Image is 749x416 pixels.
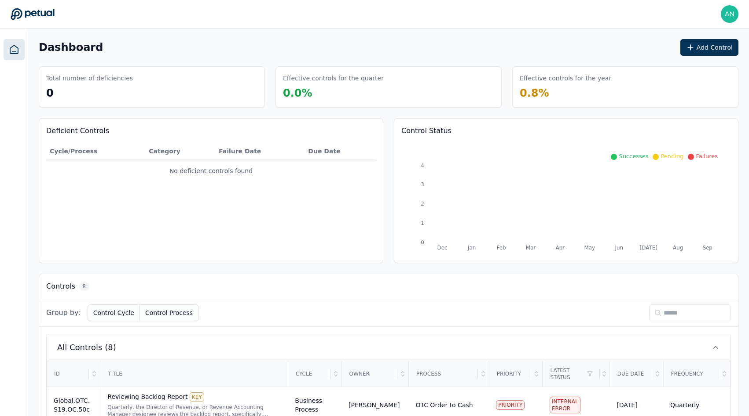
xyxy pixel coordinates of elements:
[46,74,133,83] h3: Total number of deficiencies
[610,362,652,386] div: Due Date
[46,87,54,99] span: 0
[543,362,600,386] div: Latest Status
[190,392,204,402] div: KEY
[349,401,400,409] div: [PERSON_NAME]
[215,143,305,159] th: Failure Date
[54,396,93,414] div: Global.OTC.S19.OC.50c
[107,392,281,402] div: Reviewing Backlog Report
[39,40,103,54] h1: Dashboard
[409,362,478,386] div: Process
[421,181,424,188] tspan: 3
[421,220,424,226] tspan: 1
[47,334,731,361] button: All Controls (8)
[673,245,683,251] tspan: Aug
[46,143,145,159] th: Cycle/Process
[520,74,611,83] h3: Effective controls for the year
[661,153,683,159] span: Pending
[490,362,532,386] div: Priority
[47,362,89,386] div: ID
[467,245,476,251] tspan: Jan
[140,304,198,321] button: Control Process
[46,307,81,318] span: Group by:
[79,282,89,291] span: 8
[4,39,25,60] a: Dashboard
[46,126,376,136] h3: Deficient Controls
[415,401,473,409] div: OTC Order to Cash
[421,163,424,169] tspan: 4
[46,159,376,183] td: No deficient controls found
[721,5,738,23] img: andrew+arm@petual.ai
[617,401,656,409] div: [DATE]
[88,304,140,321] button: Control Cycle
[11,8,55,20] a: Go to Dashboard
[289,362,330,386] div: Cycle
[496,245,506,251] tspan: Feb
[401,126,731,136] h3: Control Status
[101,362,287,386] div: Title
[696,153,718,159] span: Failures
[46,281,75,292] h3: Controls
[283,87,312,99] span: 0.0 %
[640,245,657,251] tspan: [DATE]
[437,245,448,251] tspan: Dec
[526,245,536,251] tspan: Mar
[421,201,424,207] tspan: 2
[57,341,116,354] span: All Controls (8)
[342,362,397,386] div: Owner
[619,153,648,159] span: Successes
[702,245,712,251] tspan: Sep
[283,74,384,83] h3: Effective controls for the quarter
[496,400,525,410] div: PRIORITY
[145,143,215,159] th: Category
[556,245,565,251] tspan: Apr
[305,143,376,159] th: Due Date
[584,245,595,251] tspan: May
[421,239,424,246] tspan: 0
[550,397,580,413] div: Internal Error
[614,245,623,251] tspan: Jun
[680,39,738,56] button: Add Control
[664,362,719,386] div: Frequency
[520,87,549,99] span: 0.8 %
